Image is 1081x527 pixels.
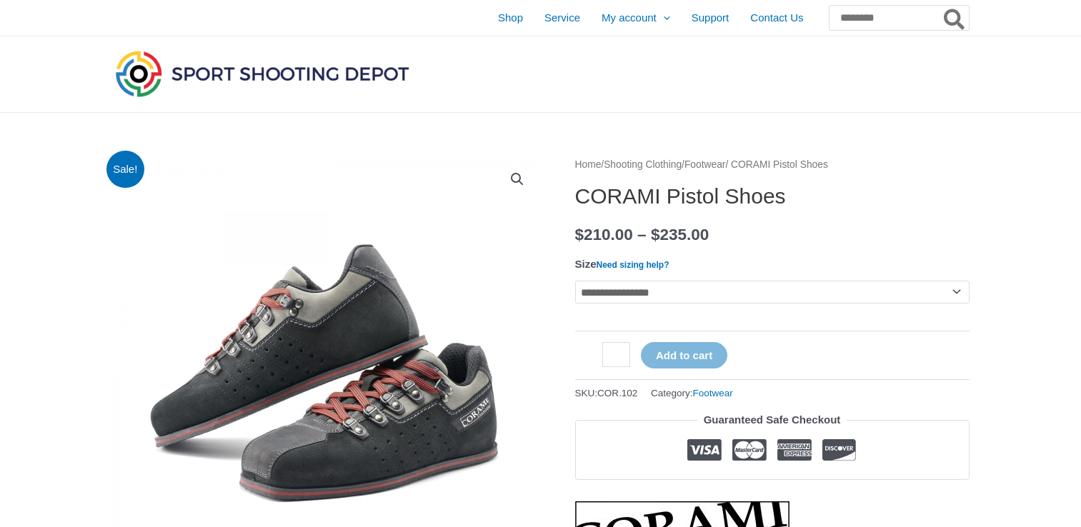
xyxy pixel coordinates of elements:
a: Footwear [693,388,733,398]
button: Add to cart [641,342,727,368]
a: Home [575,159,602,170]
span: Sale! [106,151,144,189]
legend: Guaranteed Safe Checkout [698,410,847,430]
h1: CORAMI Pistol Shoes [575,184,970,209]
img: Sport Shooting Depot [112,47,412,100]
a: Footwear [684,159,726,170]
span: SKU: [575,384,638,402]
span: – [637,226,647,244]
a: View full-screen image gallery [504,166,530,192]
bdi: 235.00 [651,226,709,244]
label: Size [575,258,669,270]
span: COR.102 [597,388,637,398]
input: Product quantity [602,342,630,367]
span: $ [575,226,584,244]
a: Shooting Clothing [604,159,682,170]
bdi: 210.00 [575,226,633,244]
a: Need sizing help? [597,260,669,270]
span: Category: [651,384,733,402]
nav: Breadcrumb [575,156,970,174]
button: Search [941,6,969,30]
span: $ [651,226,660,244]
